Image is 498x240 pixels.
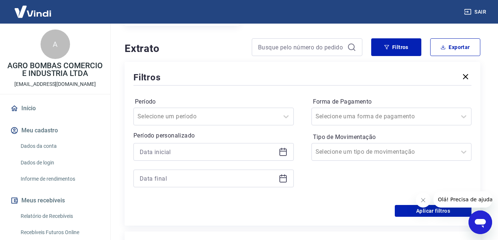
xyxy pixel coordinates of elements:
a: Início [9,100,101,116]
div: A [41,29,70,59]
label: Tipo de Movimentação [313,133,470,142]
label: Forma de Pagamento [313,97,470,106]
p: Período personalizado [133,131,294,140]
span: Olá! Precisa de ajuda? [4,5,62,11]
h5: Filtros [133,72,161,83]
p: AGRO BOMBAS COMERCIO E INDUSTRIA LTDA [6,62,104,77]
input: Data final [140,173,276,184]
label: Período [135,97,292,106]
input: Busque pelo número do pedido [258,42,344,53]
iframe: Fechar mensagem [416,193,431,208]
button: Exportar [430,38,480,56]
a: Informe de rendimentos [18,171,101,187]
iframe: Botão para abrir a janela de mensagens [469,211,492,234]
p: [EMAIL_ADDRESS][DOMAIN_NAME] [14,80,96,88]
button: Meu cadastro [9,122,101,139]
button: Aplicar filtros [395,205,471,217]
img: Vindi [9,0,57,23]
input: Data inicial [140,146,276,157]
a: Relatório de Recebíveis [18,209,101,224]
button: Sair [463,5,489,19]
button: Filtros [371,38,421,56]
iframe: Mensagem da empresa [433,191,492,208]
button: Meus recebíveis [9,192,101,209]
a: Recebíveis Futuros Online [18,225,101,240]
a: Dados da conta [18,139,101,154]
a: Dados de login [18,155,101,170]
h4: Extrato [125,41,243,56]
